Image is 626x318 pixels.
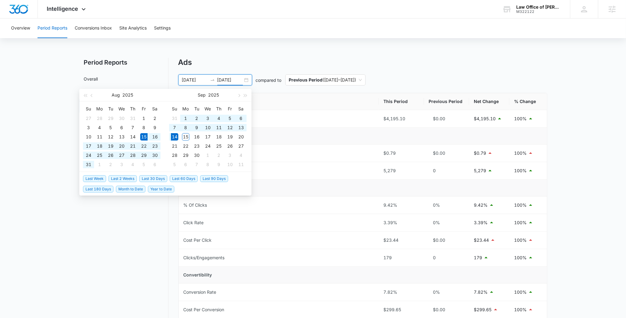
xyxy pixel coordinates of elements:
td: 2025-10-11 [236,160,247,169]
div: 27 [85,115,92,122]
td: 2025-08-15 [138,132,149,141]
td: 2025-09-29 [180,151,191,160]
div: $0.00 [429,306,464,313]
td: 2025-09-25 [213,141,224,151]
td: 2025-07-31 [127,114,138,123]
div: 25 [215,142,223,150]
p: 3.39% [474,219,488,226]
div: 19 [107,142,114,150]
div: 14 [129,133,137,141]
td: 2025-08-27 [116,151,127,160]
button: 2025 [122,89,133,101]
td: 2025-09-22 [180,141,191,151]
div: 3 [85,124,92,131]
div: 8 [204,161,212,168]
div: 20 [237,133,245,141]
th: Mo [180,104,191,114]
div: Click Rate [184,219,204,226]
div: 31 [85,161,92,168]
div: 21 [171,142,178,150]
td: 2025-09-05 [138,160,149,169]
div: 24 [204,142,212,150]
td: 2025-09-12 [224,123,236,132]
div: 10 [204,124,212,131]
div: 25 [96,152,103,159]
td: 2025-10-06 [180,160,191,169]
button: Conversions Inbox [75,18,112,38]
div: 2 [215,152,223,159]
th: Mo [94,104,105,114]
th: Fr [224,104,236,114]
div: 6 [182,161,189,168]
div: 4 [96,124,103,131]
div: 10 [85,133,92,141]
td: 2025-09-07 [169,123,180,132]
button: Site Analytics [119,18,147,38]
div: 11 [96,133,103,141]
button: 2025 [208,89,219,101]
td: 2025-10-08 [202,160,213,169]
button: Overview [11,18,30,38]
div: Cost Per Click [184,237,212,244]
th: Fr [138,104,149,114]
td: 2025-09-20 [236,132,247,141]
td: 2025-08-10 [83,132,94,141]
td: 2025-09-06 [236,114,247,123]
div: 11 [215,124,223,131]
span: ( [DATE] – [DATE] ) [289,75,362,85]
th: Sa [236,104,247,114]
div: 4 [237,152,245,159]
div: 30 [193,152,200,159]
div: 1 [204,152,212,159]
div: 3 [118,161,125,168]
div: 29 [140,152,148,159]
th: % Change [509,93,547,110]
p: $299.65 [474,306,492,313]
td: 2025-08-29 [138,151,149,160]
div: 13 [237,124,245,131]
span: Year to Date [148,186,174,193]
div: 22 [182,142,189,150]
td: 2025-09-04 [213,114,224,123]
h1: Ads [178,58,192,67]
span: Last 90 Days [200,175,228,182]
td: 2025-08-14 [127,132,138,141]
div: 2 [193,115,200,122]
td: 2025-09-14 [169,132,180,141]
div: 3 [226,152,234,159]
td: 2025-08-02 [149,114,160,123]
button: Aug [112,89,120,101]
td: 2025-09-17 [202,132,213,141]
td: 2025-09-27 [236,141,247,151]
div: 26 [107,152,114,159]
td: 2025-10-01 [202,151,213,160]
p: 100% [514,202,527,209]
th: Su [169,104,180,114]
div: $299.65 [384,306,419,313]
div: 8 [182,124,189,131]
div: 0% [429,202,464,209]
td: 2025-09-13 [236,123,247,132]
td: 2025-10-03 [224,151,236,160]
div: 7.82% [384,289,419,296]
td: 2025-08-06 [116,123,127,132]
div: 6 [151,161,159,168]
div: 7 [129,124,137,131]
div: 6 [118,124,125,131]
div: 9 [215,161,223,168]
div: 2 [151,115,159,122]
td: 2025-09-03 [202,114,213,123]
th: We [116,104,127,114]
div: 21 [129,142,137,150]
div: 15 [182,133,189,141]
div: 0 [429,254,464,261]
p: $0.79 [474,150,486,157]
div: 14 [171,133,178,141]
div: 7 [171,124,178,131]
button: Sep [198,89,206,101]
span: swap-right [210,78,215,82]
td: 2025-08-17 [83,141,94,151]
td: 2025-09-04 [127,160,138,169]
div: 8 [140,124,148,131]
div: % Of Clicks [184,202,207,209]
